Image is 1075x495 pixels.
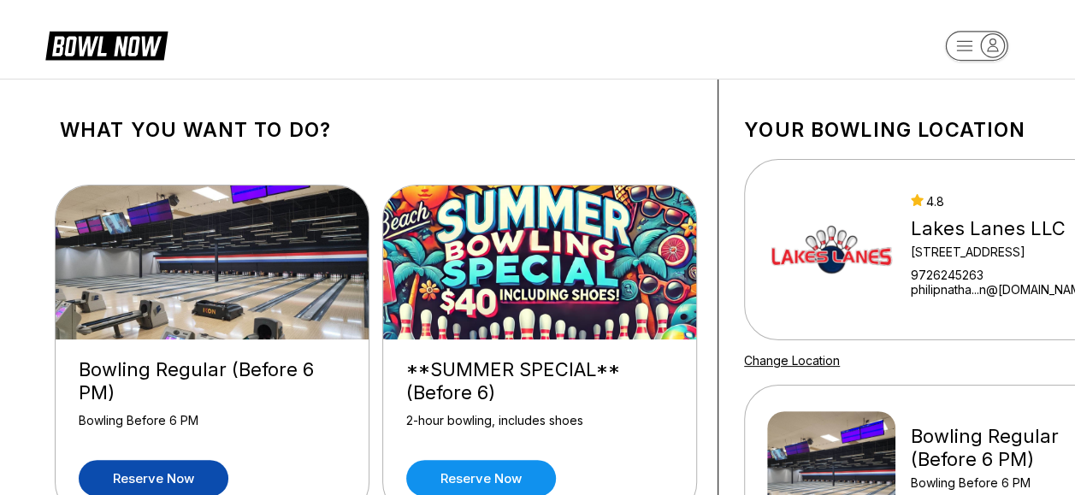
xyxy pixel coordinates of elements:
h1: What you want to do? [60,118,692,142]
div: Bowling Regular (Before 6 PM) [79,358,346,404]
img: Bowling Regular (Before 6 PM) [56,186,370,339]
div: **SUMMER SPECIAL** (Before 6) [406,358,673,404]
div: 2-hour bowling, includes shoes [406,413,673,443]
img: **SUMMER SPECIAL** (Before 6) [383,186,698,339]
div: Bowling Before 6 PM [79,413,346,443]
img: Lakes Lanes LLC [767,186,895,314]
a: Change Location [744,353,840,368]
